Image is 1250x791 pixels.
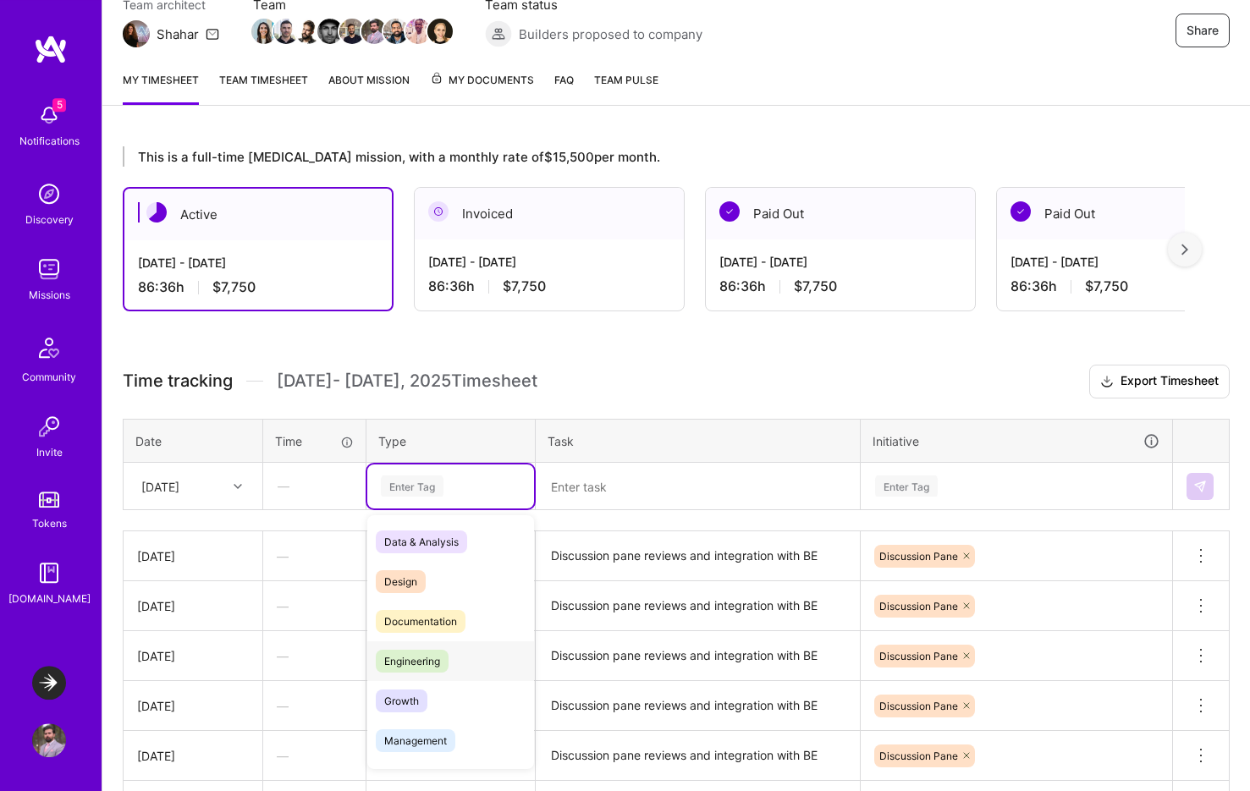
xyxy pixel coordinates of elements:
[29,286,70,304] div: Missions
[32,177,66,211] img: discovery
[219,71,308,105] a: Team timesheet
[141,477,179,495] div: [DATE]
[123,71,199,105] a: My timesheet
[251,19,277,44] img: Team Member Avatar
[34,34,68,64] img: logo
[263,584,366,629] div: —
[1193,480,1207,493] img: Submit
[157,25,199,43] div: Shahar
[263,634,366,678] div: —
[339,19,365,44] img: Team Member Avatar
[137,647,249,665] div: [DATE]
[879,700,958,712] span: Discussion Pane
[536,419,861,463] th: Task
[328,71,410,105] a: About Mission
[537,583,858,629] textarea: Discussion pane reviews and integration with BE
[1181,244,1188,255] img: right
[28,666,70,700] a: LaunchDarkly: Experimentation Delivery Team
[427,19,453,44] img: Team Member Avatar
[124,189,392,240] div: Active
[428,277,670,295] div: 86:36 h
[428,253,670,271] div: [DATE] - [DATE]
[32,723,66,757] img: User Avatar
[376,530,467,553] span: Data & Analysis
[263,733,366,778] div: —
[430,71,534,90] span: My Documents
[385,17,407,46] a: Team Member Avatar
[430,71,534,105] a: My Documents
[137,547,249,565] div: [DATE]
[381,473,443,499] div: Enter Tag
[594,71,658,105] a: Team Pulse
[405,19,431,44] img: Team Member Avatar
[32,252,66,286] img: teamwork
[1176,14,1230,47] button: Share
[29,327,69,368] img: Community
[415,188,684,239] div: Invoiced
[19,132,80,150] div: Notifications
[376,650,449,673] span: Engineering
[138,278,378,296] div: 86:36 h
[137,747,249,765] div: [DATE]
[341,17,363,46] a: Team Member Avatar
[376,610,465,633] span: Documentation
[137,597,249,615] div: [DATE]
[234,482,242,491] i: icon Chevron
[263,534,366,579] div: —
[361,19,387,44] img: Team Member Avatar
[146,202,167,222] img: Active
[879,750,958,762] span: Discussion Pane
[22,368,76,386] div: Community
[383,19,409,44] img: Team Member Avatar
[366,419,536,463] th: Type
[503,277,546,295] span: $7,750
[376,570,426,593] span: Design
[253,17,275,46] a: Team Member Avatar
[873,431,1160,451] div: Initiative
[32,666,66,700] img: LaunchDarkly: Experimentation Delivery Team
[297,17,319,46] a: Team Member Avatar
[123,20,150,47] img: Team Architect
[537,733,858,779] textarea: Discussion pane reviews and integration with BE
[275,17,297,46] a: Team Member Avatar
[1010,201,1031,222] img: Paid Out
[32,409,66,443] img: Invite
[137,697,249,715] div: [DATE]
[1085,277,1128,295] span: $7,750
[376,729,455,752] span: Management
[376,689,427,712] span: Growth
[875,473,938,499] div: Enter Tag
[32,514,67,532] div: Tokens
[25,211,74,228] div: Discovery
[273,19,299,44] img: Team Member Avatar
[36,443,63,461] div: Invite
[263,684,366,728] div: —
[123,371,233,392] span: Time tracking
[554,71,574,105] a: FAQ
[32,98,66,132] img: bell
[319,17,341,46] a: Team Member Avatar
[264,464,365,508] div: —
[1100,373,1114,391] i: icon Download
[317,19,343,44] img: Team Member Avatar
[52,98,66,112] span: 5
[363,17,385,46] a: Team Member Avatar
[485,20,512,47] img: Builders proposed to company
[206,27,219,41] i: icon Mail
[212,278,256,296] span: $7,750
[407,17,429,46] a: Team Member Avatar
[39,492,59,508] img: tokens
[124,419,263,463] th: Date
[706,188,975,239] div: Paid Out
[1089,365,1230,398] button: Export Timesheet
[8,590,91,607] div: [DOMAIN_NAME]
[719,277,961,295] div: 86:36 h
[537,633,858,679] textarea: Discussion pane reviews and integration with BE
[719,201,740,222] img: Paid Out
[295,19,321,44] img: Team Member Avatar
[138,254,378,272] div: [DATE] - [DATE]
[537,683,858,729] textarea: Discussion pane reviews and integration with BE
[429,17,451,46] a: Team Member Avatar
[719,253,961,271] div: [DATE] - [DATE]
[28,723,70,757] a: User Avatar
